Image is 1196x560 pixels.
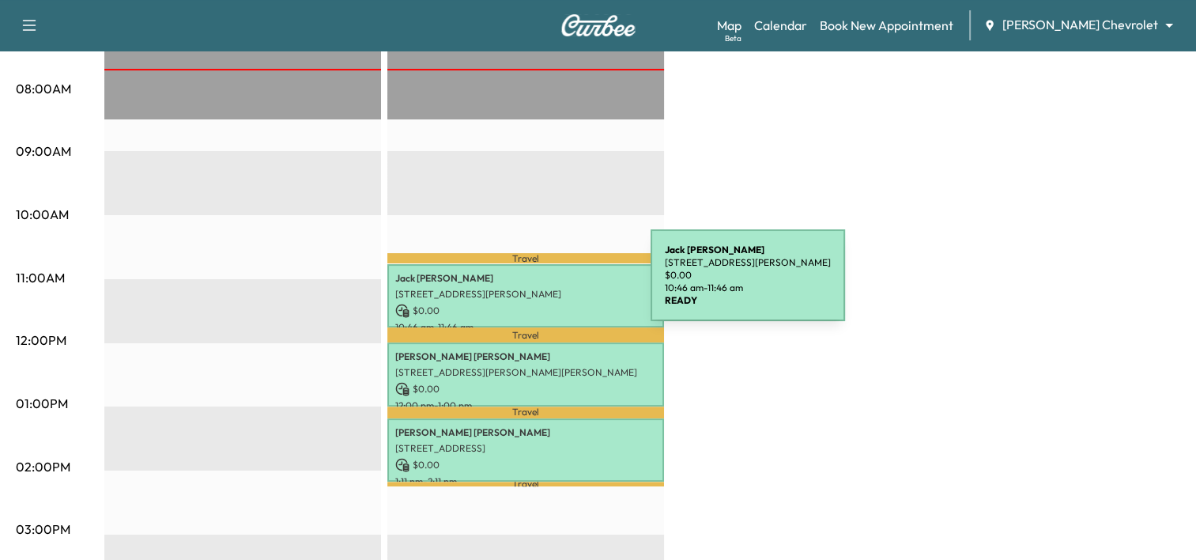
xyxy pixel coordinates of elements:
[820,16,953,35] a: Book New Appointment
[395,382,656,396] p: $ 0.00
[395,272,656,285] p: Jack [PERSON_NAME]
[754,16,807,35] a: Calendar
[395,350,656,363] p: [PERSON_NAME] [PERSON_NAME]
[16,79,71,98] p: 08:00AM
[395,288,656,301] p: [STREET_ADDRESS][PERSON_NAME]
[395,366,656,379] p: [STREET_ADDRESS][PERSON_NAME][PERSON_NAME]
[387,327,664,342] p: Travel
[16,205,69,224] p: 10:00AM
[395,304,656,318] p: $ 0.00
[16,331,66,350] p: 12:00PM
[16,520,70,539] p: 03:00PM
[387,253,664,263] p: Travel
[387,407,664,418] p: Travel
[395,475,656,488] p: 1:11 pm - 2:11 pm
[16,457,70,476] p: 02:00PM
[395,442,656,455] p: [STREET_ADDRESS]
[16,394,68,413] p: 01:00PM
[387,482,664,486] p: Travel
[395,399,656,412] p: 12:00 pm - 1:00 pm
[725,32,741,44] div: Beta
[717,16,741,35] a: MapBeta
[16,268,65,287] p: 11:00AM
[560,14,636,36] img: Curbee Logo
[395,321,656,334] p: 10:46 am - 11:46 am
[395,426,656,439] p: [PERSON_NAME] [PERSON_NAME]
[16,142,71,161] p: 09:00AM
[395,458,656,472] p: $ 0.00
[1002,16,1158,34] span: [PERSON_NAME] Chevrolet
